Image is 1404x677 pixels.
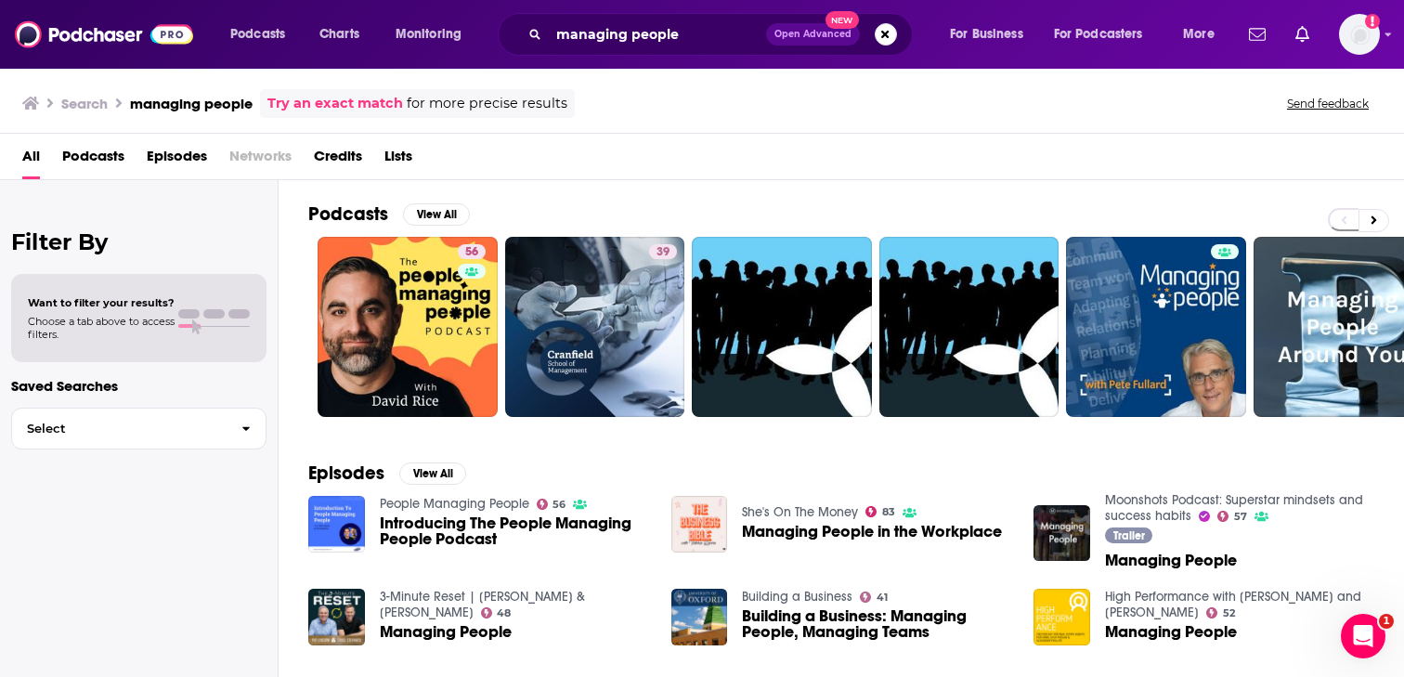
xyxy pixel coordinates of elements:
a: High Performance with Josh Phegan and Alexander Phillips [1105,589,1361,620]
button: open menu [217,20,309,49]
img: Managing People [1033,505,1090,562]
img: User Profile [1339,14,1380,55]
span: For Business [950,21,1023,47]
a: All [22,141,40,179]
a: 39 [649,244,677,259]
img: Managing People in the Workplace [671,496,728,553]
img: Podchaser - Follow, Share and Rate Podcasts [15,17,193,52]
span: 48 [497,609,511,618]
span: 57 [1234,513,1247,521]
span: 56 [465,243,478,262]
a: Lists [384,141,412,179]
h2: Podcasts [308,202,388,226]
iframe: Intercom live chat [1341,614,1385,658]
button: Open AdvancedNew [766,23,860,46]
a: Episodes [147,141,207,179]
a: Charts [307,20,370,49]
a: 56 [318,237,498,417]
a: 52 [1206,607,1235,618]
span: More [1183,21,1215,47]
h3: managing people [130,95,253,112]
img: Building a Business: Managing People, Managing Teams [671,589,728,645]
a: She's On The Money [742,504,858,520]
a: 48 [481,607,512,618]
button: View All [399,462,466,485]
a: PodcastsView All [308,202,470,226]
span: New [825,11,859,29]
a: Managing People [1105,624,1237,640]
a: Managing People in the Workplace [742,524,1002,540]
button: Show profile menu [1339,14,1380,55]
a: People Managing People [380,496,529,512]
a: 56 [458,244,486,259]
span: For Podcasters [1054,21,1143,47]
button: View All [403,203,470,226]
a: 83 [865,506,895,517]
button: open menu [937,20,1046,49]
span: Podcasts [230,21,285,47]
span: Charts [319,21,359,47]
button: open menu [1170,20,1238,49]
span: Monitoring [396,21,461,47]
a: Managing People [1105,553,1237,568]
a: Podcasts [62,141,124,179]
h2: Filter By [11,228,266,255]
span: 1 [1379,614,1394,629]
a: 57 [1217,511,1247,522]
span: Choose a tab above to access filters. [28,315,175,341]
a: Introducing The People Managing People Podcast [380,515,649,547]
a: 56 [537,499,566,510]
h3: Search [61,95,108,112]
a: Try an exact match [267,93,403,114]
button: open menu [1042,20,1170,49]
span: 83 [882,508,895,516]
span: for more precise results [407,93,567,114]
button: Send feedback [1281,96,1374,111]
img: Managing People [308,589,365,645]
span: Open Advanced [774,30,851,39]
span: 56 [552,501,565,509]
a: EpisodesView All [308,462,466,485]
span: Networks [229,141,292,179]
img: Introducing The People Managing People Podcast [308,496,365,553]
div: Search podcasts, credits, & more... [515,13,930,56]
a: Credits [314,141,362,179]
a: 3-Minute Reset | Pat Lencioni & Chris Stefanick [380,589,585,620]
h2: Episodes [308,462,384,485]
a: Building a Business [742,589,852,605]
a: Managing People [380,624,512,640]
a: Show notifications dropdown [1241,19,1273,50]
a: 41 [860,592,888,603]
span: Select [12,423,227,435]
input: Search podcasts, credits, & more... [549,20,766,49]
a: 39 [505,237,685,417]
span: Trailer [1113,530,1145,541]
svg: Add a profile image [1365,14,1380,29]
span: Want to filter your results? [28,296,175,309]
span: Building a Business: Managing People, Managing Teams [742,608,1011,640]
span: 41 [877,593,888,602]
img: Managing People [1033,589,1090,645]
p: Saved Searches [11,377,266,395]
a: Show notifications dropdown [1288,19,1317,50]
span: 52 [1223,609,1235,618]
a: Moonshots Podcast: Superstar mindsets and success habits [1105,492,1363,524]
span: Logged in as lkingsley [1339,14,1380,55]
